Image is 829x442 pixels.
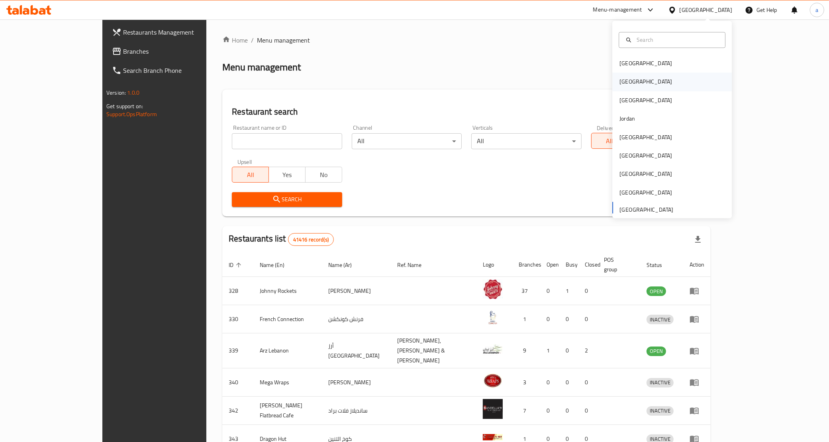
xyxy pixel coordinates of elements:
td: فرنش كونكشن [322,305,391,333]
span: Get support on: [106,101,143,111]
td: 0 [540,305,559,333]
a: Branches [106,42,241,61]
div: Menu-management [593,5,642,15]
div: [GEOGRAPHIC_DATA] [619,170,672,179]
div: [GEOGRAPHIC_DATA] [619,133,672,142]
div: Menu [690,406,704,415]
div: Total records count [288,233,334,246]
span: 1.0.0 [127,88,139,98]
span: Ref. Name [398,260,432,270]
span: Version: [106,88,126,98]
td: 1 [540,333,559,368]
span: 41416 record(s) [288,236,333,243]
td: 0 [578,368,598,397]
div: [GEOGRAPHIC_DATA] [619,78,672,86]
label: Upsell [237,159,252,164]
img: Johnny Rockets [483,279,503,299]
li: / [251,35,254,45]
input: Search for restaurant name or ID.. [232,133,342,149]
span: Name (Ar) [328,260,362,270]
span: Status [647,260,672,270]
span: Branches [123,47,235,56]
td: Mega Wraps [253,368,322,397]
input: Search [633,35,720,44]
img: Mega Wraps [483,371,503,391]
div: Menu [690,346,704,356]
td: 1 [559,277,578,305]
div: Menu [690,286,704,296]
span: Name (En) [260,260,295,270]
button: Search [232,192,342,207]
a: Search Branch Phone [106,61,241,80]
span: Restaurants Management [123,27,235,37]
td: Johnny Rockets [253,277,322,305]
td: French Connection [253,305,322,333]
td: [PERSON_NAME],[PERSON_NAME] & [PERSON_NAME] [391,333,477,368]
img: French Connection [483,308,503,327]
img: Sandella's Flatbread Cafe [483,399,503,419]
span: All [235,169,266,181]
label: Delivery [597,125,617,130]
h2: Restaurants list [229,233,334,246]
td: 37 [512,277,540,305]
td: 0 [540,368,559,397]
span: OPEN [647,347,666,356]
td: 3 [512,368,540,397]
th: Logo [476,253,512,277]
td: [PERSON_NAME] Flatbread Cafe [253,397,322,425]
span: INACTIVE [647,406,674,415]
a: Support.OpsPlatform [106,109,157,119]
span: No [309,169,339,181]
img: Arz Lebanon [483,339,503,359]
th: Action [683,253,711,277]
a: Restaurants Management [106,23,241,42]
div: All [352,133,462,149]
td: [PERSON_NAME] [322,277,391,305]
span: Search [238,195,335,204]
td: 0 [559,305,578,333]
div: Export file [688,230,707,249]
span: Search Branch Phone [123,66,235,75]
span: Yes [272,169,302,181]
div: Menu [690,378,704,387]
td: 0 [540,397,559,425]
span: OPEN [647,287,666,296]
span: Menu management [257,35,310,45]
td: 0 [540,277,559,305]
td: 1 [512,305,540,333]
span: ID [229,260,244,270]
div: [GEOGRAPHIC_DATA] [619,188,672,197]
span: POS group [604,255,631,274]
span: a [815,6,818,14]
div: [GEOGRAPHIC_DATA] [619,152,672,160]
th: Closed [578,253,598,277]
td: 0 [578,277,598,305]
div: Jordan [619,115,635,123]
td: أرز [GEOGRAPHIC_DATA] [322,333,391,368]
td: 0 [578,397,598,425]
nav: breadcrumb [222,35,711,45]
td: [PERSON_NAME] [322,368,391,397]
div: [GEOGRAPHIC_DATA] [619,59,672,68]
button: All [591,133,628,149]
td: 9 [512,333,540,368]
td: 0 [559,397,578,425]
td: 0 [559,368,578,397]
h2: Restaurant search [232,106,701,118]
td: سانديلاز فلات براد [322,397,391,425]
button: All [232,167,269,183]
div: [GEOGRAPHIC_DATA] [619,96,672,105]
td: 0 [559,333,578,368]
th: Branches [512,253,540,277]
h2: Menu management [222,61,301,74]
span: INACTIVE [647,378,674,387]
td: Arz Lebanon [253,333,322,368]
th: Open [540,253,559,277]
span: INACTIVE [647,315,674,324]
div: INACTIVE [647,378,674,387]
div: [GEOGRAPHIC_DATA] [680,6,732,14]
